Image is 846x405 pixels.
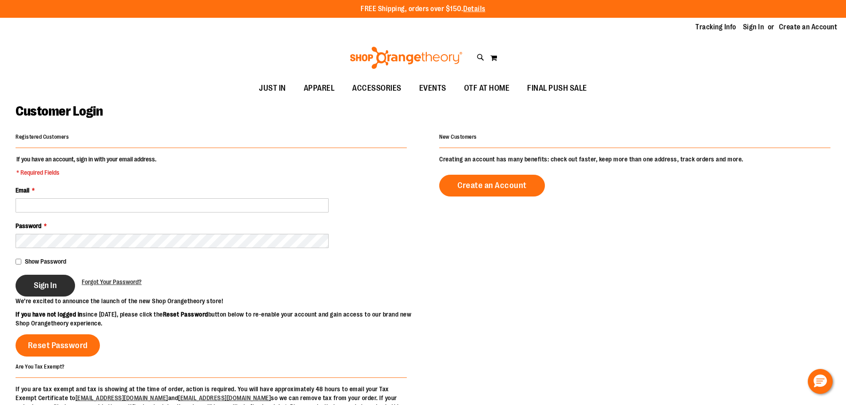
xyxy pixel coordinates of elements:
[349,47,464,69] img: Shop Orangetheory
[343,78,410,99] a: ACCESSORIES
[25,258,66,265] span: Show Password
[527,78,587,98] span: FINAL PUSH SALE
[16,310,423,328] p: since [DATE], please click the button below to re-enable your account and gain access to our bran...
[16,187,29,194] span: Email
[464,78,510,98] span: OTF AT HOME
[16,155,157,177] legend: If you have an account, sign in with your email address.
[16,168,156,177] span: * Required Fields
[808,369,833,394] button: Hello, have a question? Let’s chat.
[295,78,344,99] a: APPAREL
[16,275,75,297] button: Sign In
[352,78,401,98] span: ACCESSORIES
[455,78,519,99] a: OTF AT HOME
[259,78,286,98] span: JUST IN
[439,175,545,196] a: Create an Account
[463,5,485,13] a: Details
[16,334,100,357] a: Reset Password
[410,78,455,99] a: EVENTS
[82,277,142,286] a: Forgot Your Password?
[16,222,41,229] span: Password
[779,22,838,32] a: Create an Account
[82,278,142,285] span: Forgot Your Password?
[178,394,271,401] a: [EMAIL_ADDRESS][DOMAIN_NAME]
[439,155,830,164] p: Creating an account has many benefits: check out faster, keep more than one address, track orders...
[439,134,477,140] strong: New Customers
[75,394,168,401] a: [EMAIL_ADDRESS][DOMAIN_NAME]
[16,134,69,140] strong: Registered Customers
[419,78,446,98] span: EVENTS
[518,78,596,99] a: FINAL PUSH SALE
[16,297,423,305] p: We’re excited to announce the launch of the new Shop Orangetheory store!
[743,22,764,32] a: Sign In
[28,341,88,350] span: Reset Password
[16,104,103,119] span: Customer Login
[304,78,335,98] span: APPAREL
[361,4,485,14] p: FREE Shipping, orders over $150.
[457,180,527,190] span: Create an Account
[34,281,57,290] span: Sign In
[163,311,208,318] strong: Reset Password
[16,311,83,318] strong: If you have not logged in
[16,363,65,369] strong: Are You Tax Exempt?
[695,22,736,32] a: Tracking Info
[250,78,295,99] a: JUST IN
